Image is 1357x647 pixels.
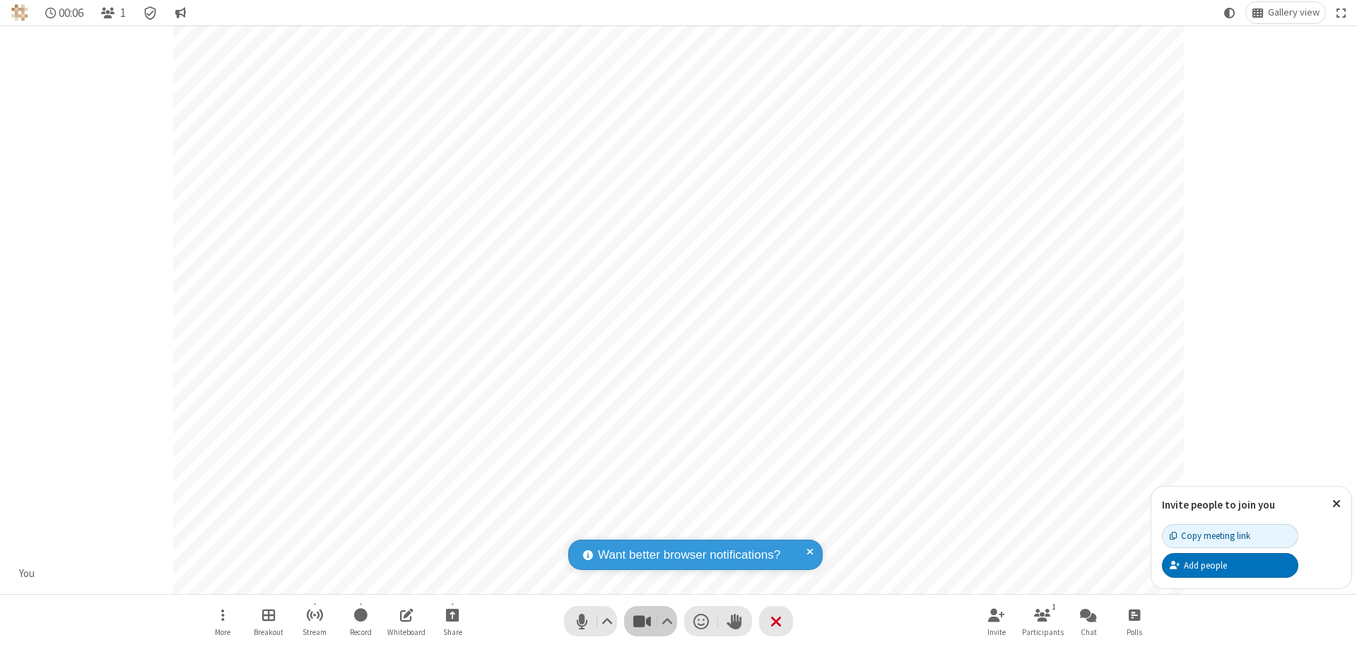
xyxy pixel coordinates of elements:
[718,606,752,636] button: Raise hand
[137,2,164,23] div: Meeting details Encryption enabled
[598,606,617,636] button: Audio settings
[11,4,28,21] img: QA Selenium DO NOT DELETE OR CHANGE
[759,606,793,636] button: End or leave meeting
[1170,529,1250,542] div: Copy meeting link
[201,601,244,641] button: Open menu
[1322,487,1351,521] button: Close popover
[1067,601,1110,641] button: Open chat
[1162,553,1298,577] button: Add people
[1162,498,1275,511] label: Invite people to join you
[443,628,462,636] span: Share
[987,628,1006,636] span: Invite
[169,2,192,23] button: Conversation
[1113,601,1156,641] button: Open poll
[1048,600,1060,613] div: 1
[254,628,283,636] span: Breakout
[684,606,718,636] button: Send a reaction
[431,601,474,641] button: Start sharing
[120,6,126,20] span: 1
[658,606,677,636] button: Video setting
[1331,2,1352,23] button: Fullscreen
[564,606,617,636] button: Mute (⌘+Shift+A)
[1162,524,1298,548] button: Copy meeting link
[339,601,382,641] button: Start recording
[302,628,327,636] span: Stream
[350,628,372,636] span: Record
[293,601,336,641] button: Start streaming
[1246,2,1325,23] button: Change layout
[215,628,230,636] span: More
[247,601,290,641] button: Manage Breakout Rooms
[95,2,131,23] button: Open participant list
[624,606,677,636] button: Stop video (⌘+Shift+V)
[40,2,90,23] div: Timer
[14,566,40,582] div: You
[975,601,1018,641] button: Invite participants (⌘+Shift+I)
[1127,628,1142,636] span: Polls
[1021,601,1064,641] button: Open participant list
[1218,2,1241,23] button: Using system theme
[387,628,425,636] span: Whiteboard
[59,6,83,20] span: 00:06
[1268,7,1320,18] span: Gallery view
[1081,628,1097,636] span: Chat
[598,546,780,564] span: Want better browser notifications?
[385,601,428,641] button: Open shared whiteboard
[1022,628,1064,636] span: Participants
